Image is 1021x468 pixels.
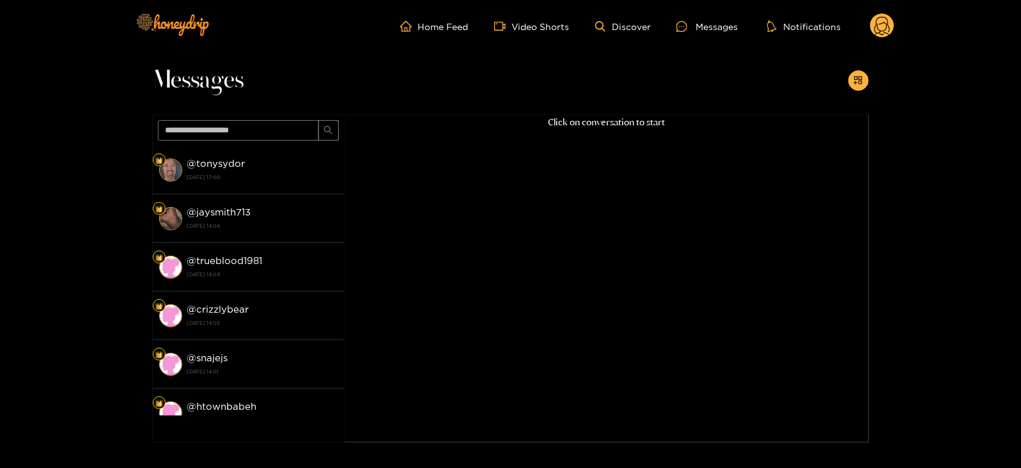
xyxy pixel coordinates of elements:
strong: [DATE] 13:57 [187,414,338,426]
span: appstore-add [853,75,863,86]
span: search [323,125,333,136]
strong: [DATE] 14:04 [187,269,338,280]
img: conversation [159,304,182,327]
span: Messages [153,65,244,96]
p: Click on conversation to start [345,115,869,130]
strong: [DATE] 14:02 [187,317,338,329]
a: Home Feed [400,20,469,32]
strong: [DATE] 17:00 [187,171,338,183]
button: Notifications [763,20,845,33]
div: Messages [676,19,738,34]
img: Fan Level [155,157,163,164]
img: Fan Level [155,254,163,261]
button: search [318,120,339,141]
strong: @ tonysydor [187,158,246,169]
strong: @ crizzlybear [187,304,249,315]
img: conversation [159,159,182,182]
span: video-camera [494,20,512,32]
strong: @ trueblood1981 [187,255,263,266]
strong: @ snajejs [187,352,228,363]
img: Fan Level [155,205,163,213]
a: Video Shorts [494,20,570,32]
img: conversation [159,207,182,230]
img: conversation [159,256,182,279]
a: Discover [595,21,651,32]
img: Fan Level [155,400,163,407]
strong: @ jaysmith713 [187,207,251,217]
strong: @ htownbabeh [187,401,257,412]
img: Fan Level [155,351,163,359]
img: conversation [159,402,182,425]
img: conversation [159,353,182,376]
button: appstore-add [848,70,869,91]
span: home [400,20,418,32]
strong: [DATE] 14:01 [187,366,338,377]
img: Fan Level [155,302,163,310]
strong: [DATE] 14:04 [187,220,338,231]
